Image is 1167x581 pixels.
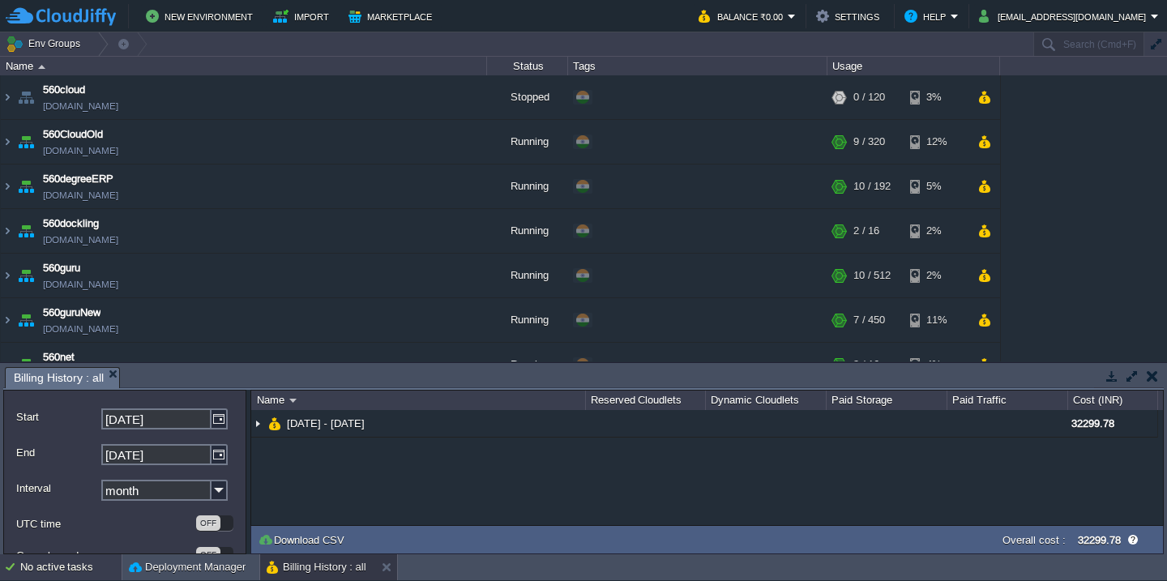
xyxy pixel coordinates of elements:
button: Env Groups [6,32,86,55]
a: [DOMAIN_NAME] [43,187,118,203]
div: Cost (INR) [1069,391,1157,410]
button: Billing History : all [267,559,366,575]
div: Stopped [487,75,568,119]
img: AMDAwAAAACH5BAEAAAAALAAAAAABAAEAAAICRAEAOw== [1,209,14,253]
button: [EMAIL_ADDRESS][DOMAIN_NAME] [979,6,1151,26]
div: 3 / 16 [853,343,879,387]
button: Deployment Manager [129,559,246,575]
a: [DOMAIN_NAME] [43,98,118,114]
div: Status [488,57,567,75]
div: Running [487,120,568,164]
label: End [16,444,100,461]
img: AMDAwAAAACH5BAEAAAAALAAAAAABAAEAAAICRAEAOw== [289,399,297,403]
div: No active tasks [20,554,122,580]
img: AMDAwAAAACH5BAEAAAAALAAAAAABAAEAAAICRAEAOw== [15,120,37,164]
img: AMDAwAAAACH5BAEAAAAALAAAAAABAAEAAAICRAEAOw== [1,75,14,119]
img: AMDAwAAAACH5BAEAAAAALAAAAAABAAEAAAICRAEAOw== [15,298,37,342]
button: Import [273,6,334,26]
div: 12% [910,120,963,164]
label: Interval [16,480,100,497]
div: 0 / 120 [853,75,885,119]
img: AMDAwAAAACH5BAEAAAAALAAAAAABAAEAAAICRAEAOw== [1,120,14,164]
a: 560net [43,349,75,365]
div: 10 / 192 [853,164,891,208]
div: OFF [196,547,220,562]
div: Running [487,164,568,208]
a: 560guruNew [43,305,100,321]
button: Download CSV [258,532,349,547]
a: [DOMAIN_NAME] [43,143,118,159]
div: Paid Storage [827,391,947,410]
img: AMDAwAAAACH5BAEAAAAALAAAAAABAAEAAAICRAEAOw== [1,164,14,208]
div: Reserved Cloudlets [587,391,706,410]
span: [DOMAIN_NAME] [43,232,118,248]
a: [DOMAIN_NAME] [43,276,118,293]
img: AMDAwAAAACH5BAEAAAAALAAAAAABAAEAAAICRAEAOw== [1,343,14,387]
a: 560guru [43,260,80,276]
label: Start [16,408,100,425]
img: AMDAwAAAACH5BAEAAAAALAAAAAABAAEAAAICRAEAOw== [1,298,14,342]
div: Name [2,57,486,75]
div: Name [253,391,585,410]
label: 32299.78 [1078,534,1121,546]
div: OFF [196,515,220,531]
div: 2% [910,209,963,253]
img: AMDAwAAAACH5BAEAAAAALAAAAAABAAEAAAICRAEAOw== [15,343,37,387]
img: AMDAwAAAACH5BAEAAAAALAAAAAABAAEAAAICRAEAOw== [15,254,37,297]
div: Running [487,254,568,297]
div: 2% [910,254,963,297]
img: CloudJiffy [6,6,116,27]
div: 9 / 320 [853,120,885,164]
div: Dynamic Cloudlets [707,391,826,410]
div: 7 / 450 [853,298,885,342]
div: 5% [910,164,963,208]
div: Usage [828,57,999,75]
div: Running [487,209,568,253]
div: 10 / 512 [853,254,891,297]
button: Marketplace [348,6,437,26]
div: Paid Traffic [948,391,1067,410]
div: 3% [910,75,963,119]
label: Group by node [16,547,194,564]
div: Tags [569,57,827,75]
label: UTC time [16,515,194,532]
div: 4% [910,343,963,387]
div: Running [487,343,568,387]
a: 560cloud [43,82,85,98]
a: 560degreeERP [43,171,113,187]
iframe: chat widget [1099,516,1151,565]
img: AMDAwAAAACH5BAEAAAAALAAAAAABAAEAAAICRAEAOw== [15,209,37,253]
a: 560CloudOld [43,126,103,143]
img: AMDAwAAAACH5BAEAAAAALAAAAAABAAEAAAICRAEAOw== [38,65,45,69]
button: New Environment [146,6,258,26]
button: Settings [816,6,884,26]
a: [DATE] - [DATE] [285,417,367,430]
label: Overall cost : [1002,534,1066,546]
div: Running [487,298,568,342]
button: Balance ₹0.00 [699,6,788,26]
img: AMDAwAAAACH5BAEAAAAALAAAAAABAAEAAAICRAEAOw== [268,410,281,437]
div: 2 / 16 [853,209,879,253]
span: 32299.78 [1071,417,1114,429]
div: 11% [910,298,963,342]
button: Help [904,6,951,26]
span: Billing History : all [14,368,104,388]
a: 560dockling [43,216,99,232]
img: AMDAwAAAACH5BAEAAAAALAAAAAABAAEAAAICRAEAOw== [251,410,264,437]
img: AMDAwAAAACH5BAEAAAAALAAAAAABAAEAAAICRAEAOw== [15,75,37,119]
img: AMDAwAAAACH5BAEAAAAALAAAAAABAAEAAAICRAEAOw== [15,164,37,208]
img: AMDAwAAAACH5BAEAAAAALAAAAAABAAEAAAICRAEAOw== [1,254,14,297]
a: [DOMAIN_NAME] [43,321,118,337]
